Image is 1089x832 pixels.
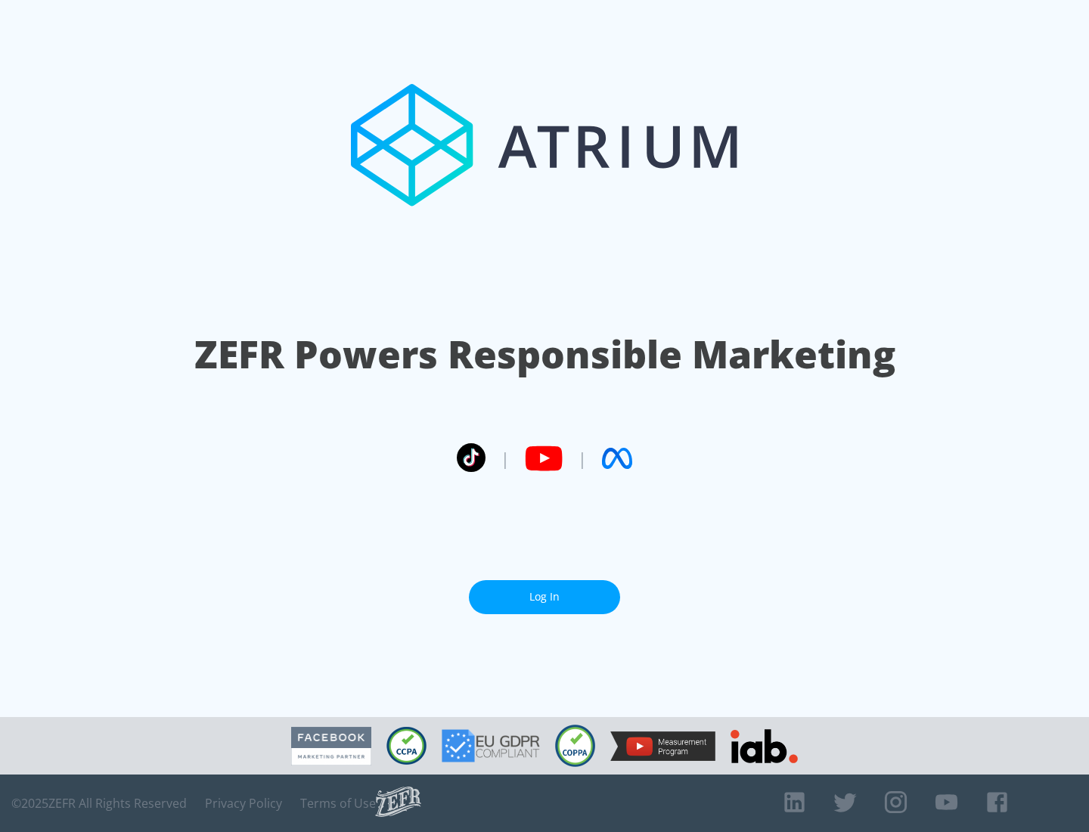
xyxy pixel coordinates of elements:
a: Privacy Policy [205,796,282,811]
img: Facebook Marketing Partner [291,727,371,765]
a: Log In [469,580,620,614]
img: YouTube Measurement Program [610,731,715,761]
a: Terms of Use [300,796,376,811]
img: GDPR Compliant [442,729,540,762]
img: IAB [731,729,798,763]
span: | [578,447,587,470]
span: | [501,447,510,470]
img: CCPA Compliant [386,727,427,765]
img: COPPA Compliant [555,725,595,767]
span: © 2025 ZEFR All Rights Reserved [11,796,187,811]
h1: ZEFR Powers Responsible Marketing [194,328,895,380]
